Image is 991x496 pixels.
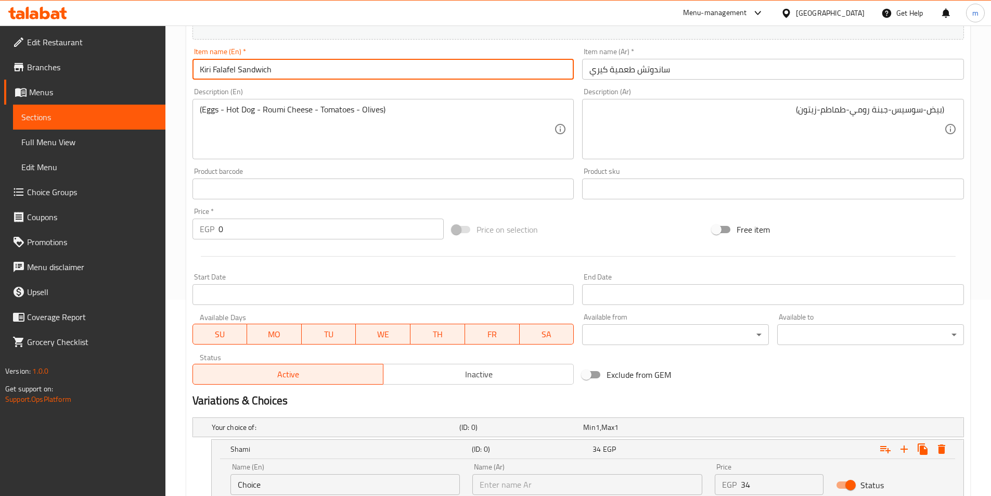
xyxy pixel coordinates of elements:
[27,311,157,323] span: Coverage Report
[410,324,465,345] button: TH
[197,327,243,342] span: SU
[524,327,570,342] span: SA
[4,180,165,205] a: Choice Groups
[4,30,165,55] a: Edit Restaurant
[601,421,614,434] span: Max
[607,368,671,381] span: Exclude from GEM
[27,336,157,348] span: Grocery Checklist
[212,440,963,459] div: Expand
[230,444,468,454] h5: Shami
[5,392,71,406] a: Support.OpsPlatform
[192,179,574,199] input: Please enter product barcode
[29,86,157,98] span: Menus
[200,223,214,235] p: EGP
[860,479,884,491] span: Status
[465,324,520,345] button: FR
[4,80,165,105] a: Menus
[683,7,747,19] div: Menu-management
[583,422,703,433] div: ,
[477,223,538,236] span: Price on selection
[741,474,823,495] input: Please enter price
[383,364,574,385] button: Inactive
[4,329,165,354] a: Grocery Checklist
[27,186,157,198] span: Choice Groups
[4,304,165,329] a: Coverage Report
[469,327,516,342] span: FR
[876,440,895,459] button: Add choice group
[230,474,460,495] input: Enter name En
[32,364,48,378] span: 1.0.0
[796,7,865,19] div: [GEOGRAPHIC_DATA]
[472,444,588,454] h5: (ID: 0)
[13,130,165,155] a: Full Menu View
[251,327,298,342] span: MO
[356,324,410,345] button: WE
[593,442,601,456] span: 34
[13,155,165,180] a: Edit Menu
[582,59,964,80] input: Enter name Ar
[21,161,157,173] span: Edit Menu
[5,382,53,396] span: Get support on:
[27,286,157,298] span: Upsell
[13,105,165,130] a: Sections
[27,211,157,223] span: Coupons
[4,230,165,255] a: Promotions
[415,327,461,342] span: TH
[972,7,979,19] span: m
[21,111,157,123] span: Sections
[193,418,963,437] div: Expand
[218,219,444,239] input: Please enter price
[192,59,574,80] input: Enter name En
[192,364,383,385] button: Active
[596,421,600,434] span: 1
[302,324,356,345] button: TU
[388,367,570,382] span: Inactive
[583,421,595,434] span: Min
[192,324,248,345] button: SU
[472,474,702,495] input: Enter name Ar
[5,364,31,378] span: Version:
[212,422,455,433] h5: Your choice of:
[722,478,737,491] p: EGP
[582,324,769,345] div: ​
[197,367,379,382] span: Active
[459,422,579,433] h5: (ID: 0)
[737,223,770,236] span: Free item
[777,324,964,345] div: ​
[4,205,165,230] a: Coupons
[603,442,616,456] span: EGP
[27,36,157,48] span: Edit Restaurant
[27,236,157,248] span: Promotions
[614,421,619,434] span: 1
[192,393,964,409] h2: Variations & Choices
[21,136,157,148] span: Full Menu View
[4,279,165,304] a: Upsell
[520,324,574,345] button: SA
[360,327,406,342] span: WE
[27,61,157,73] span: Branches
[4,55,165,80] a: Branches
[4,255,165,279] a: Menu disclaimer
[247,324,302,345] button: MO
[27,261,157,273] span: Menu disclaimer
[582,179,964,199] input: Please enter product sku
[306,327,352,342] span: TU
